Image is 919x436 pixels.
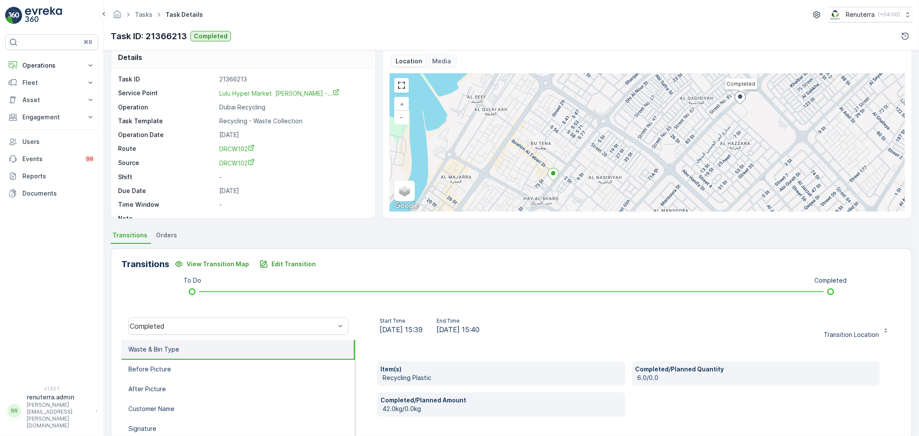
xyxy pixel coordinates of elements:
[219,117,366,125] p: Recycling - Waste Collection
[118,131,216,139] p: Operation Date
[118,103,216,112] p: Operation
[638,374,877,382] p: 6.0/0.0
[219,75,366,84] p: 21366213
[5,168,98,185] a: Reports
[219,200,366,209] p: -
[130,322,335,330] div: Completed
[219,214,366,223] p: -
[392,200,421,212] img: Google
[219,90,340,97] span: Lulu Hyper Market [PERSON_NAME] -...
[128,424,156,433] p: Signature
[5,7,22,24] img: logo
[380,324,423,335] span: [DATE] 15:39
[395,111,408,124] a: Zoom Out
[5,91,98,109] button: Asset
[128,365,171,374] p: Before Picture
[187,260,249,268] p: View Transition Map
[118,144,216,153] p: Route
[219,173,366,181] p: -
[118,89,216,98] p: Service Point
[22,113,81,121] p: Engagement
[5,393,98,429] button: RRrenuterra.admin[PERSON_NAME][EMAIL_ADDRESS][PERSON_NAME][DOMAIN_NAME]
[829,7,912,22] button: Renuterra(+04:00)
[399,113,404,121] span: −
[194,32,227,40] p: Completed
[829,10,842,19] img: Screenshot_2024-07-26_at_13.33.01.png
[5,74,98,91] button: Fleet
[219,144,366,153] a: DRCW102
[112,13,122,20] a: Homepage
[111,30,187,43] p: Task ID: 21366213
[118,159,216,168] p: Source
[396,57,422,65] p: Location
[219,159,255,167] span: DRCW102
[27,402,91,429] p: [PERSON_NAME][EMAIL_ADDRESS][PERSON_NAME][DOMAIN_NAME]
[5,185,98,202] a: Documents
[156,231,177,240] span: Orders
[22,61,81,70] p: Operations
[112,231,147,240] span: Transitions
[118,52,142,62] p: Details
[5,150,98,168] a: Events99
[433,57,452,65] p: Media
[7,404,21,418] div: RR
[86,156,93,162] p: 99
[184,276,201,285] p: To Do
[819,319,894,333] button: Transition Location
[135,11,153,18] a: Tasks
[164,10,205,19] span: Task Details
[128,385,166,393] p: After Picture
[254,257,321,271] button: Edit Transition
[383,374,622,382] p: Recycling Plastic
[118,75,216,84] p: Task ID
[380,365,622,374] p: Item(s)
[824,330,879,339] p: Transition Location
[121,258,169,271] p: Transitions
[383,405,622,413] p: 42.0kg/0.0kg
[22,189,95,198] p: Documents
[25,7,62,24] img: logo_light-DOdMpM7g.png
[219,187,366,195] p: [DATE]
[395,98,408,111] a: Zoom In
[118,117,216,125] p: Task Template
[5,386,98,391] span: v 1.50.1
[5,109,98,126] button: Engagement
[27,393,91,402] p: renuterra.admin
[380,318,423,324] p: Start Time
[22,96,81,104] p: Asset
[22,155,79,163] p: Events
[22,78,81,87] p: Fleet
[219,131,366,139] p: [DATE]
[84,39,92,46] p: ⌘B
[395,79,408,92] a: View Fullscreen
[392,200,421,212] a: Open this area in Google Maps (opens a new window)
[395,181,414,200] a: Layers
[5,57,98,74] button: Operations
[271,260,316,268] p: Edit Transition
[878,11,900,18] p: ( +04:00 )
[436,318,480,324] p: End Time
[118,214,216,223] p: Note
[128,345,179,354] p: Waste & Bin Type
[118,200,216,209] p: Time Window
[219,159,366,168] a: DRCW102
[22,137,95,146] p: Users
[5,133,98,150] a: Users
[190,31,231,41] button: Completed
[436,324,480,335] span: [DATE] 15:40
[219,103,366,112] p: Dubai Recycling
[846,10,875,19] p: Renuterra
[380,396,622,405] p: Completed/Planned Amount
[636,365,877,374] p: Completed/Planned Quantity
[118,173,216,181] p: Shift
[219,89,340,97] a: Lulu Hyper Market Al Butina -...
[814,276,847,285] p: Completed
[22,172,95,181] p: Reports
[400,100,404,108] span: +
[219,145,255,153] span: DRCW102
[118,187,216,195] p: Due Date
[169,257,254,271] button: View Transition Map
[128,405,174,413] p: Customer Name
